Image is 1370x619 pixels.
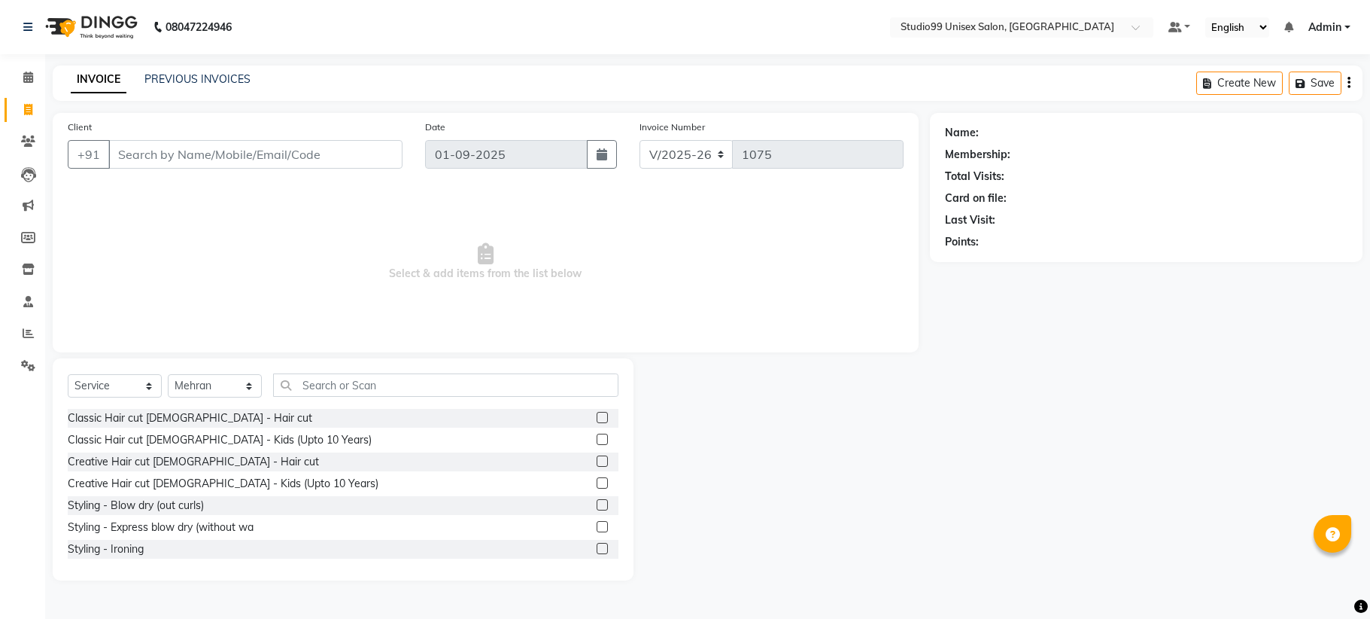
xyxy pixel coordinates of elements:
a: INVOICE [71,66,126,93]
div: Total Visits: [945,169,1004,184]
a: PREVIOUS INVOICES [144,72,251,86]
div: Card on file: [945,191,1007,206]
div: Classic Hair cut [DEMOGRAPHIC_DATA] - Hair cut [68,410,312,426]
input: Search by Name/Mobile/Email/Code [108,140,402,169]
div: Membership: [945,147,1010,163]
input: Search or Scan [273,374,618,397]
b: 08047224946 [166,6,232,48]
button: Save [1289,72,1341,95]
div: Styling - Blow dry (out curls) [68,498,204,514]
div: Name: [945,125,979,141]
div: Creative Hair cut [DEMOGRAPHIC_DATA] - Hair cut [68,454,319,470]
img: logo [38,6,141,48]
iframe: chat widget [1307,559,1355,604]
div: Last Visit: [945,212,995,228]
div: Creative Hair cut [DEMOGRAPHIC_DATA] - Kids (Upto 10 Years) [68,476,378,492]
button: Create New [1196,72,1283,95]
label: Date [425,120,445,134]
span: Admin [1308,20,1341,35]
label: Client [68,120,92,134]
label: Invoice Number [639,120,705,134]
div: Styling - Ironing [68,541,144,557]
button: +91 [68,140,110,169]
span: Select & add items from the list below [68,187,904,337]
div: Styling - Express blow dry (without wa [68,520,254,535]
div: Points: [945,234,979,250]
div: Classic Hair cut [DEMOGRAPHIC_DATA] - Kids (Upto 10 Years) [68,432,372,448]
